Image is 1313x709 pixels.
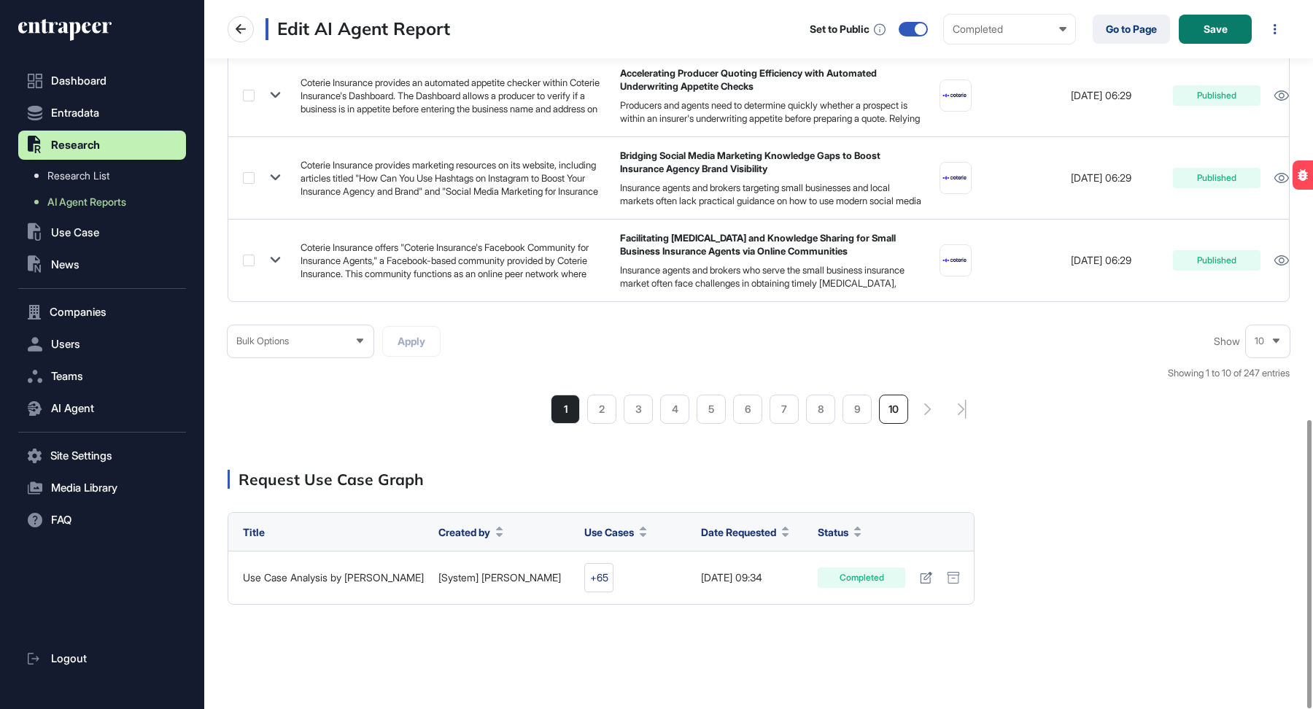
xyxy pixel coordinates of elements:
[1093,15,1170,44] a: Go to Page
[620,149,925,175] div: Bridging Social Media Marketing Knowledge Gaps to Boost Insurance Agency Brand Visibility
[26,163,186,189] a: Research List
[620,263,925,303] div: Insurance agents and brokers who serve the small business insurance market often face challenges ...
[1173,250,1260,271] div: Published
[243,526,265,538] span: Title
[697,395,726,424] a: 5
[940,80,972,112] a: image
[266,18,450,40] h3: Edit AI Agent Report
[733,395,762,424] a: 6
[620,181,925,220] div: Insurance agents and brokers targeting small businesses and local markets often lack practical gu...
[18,505,186,535] button: FAQ
[301,241,605,280] div: Coterie Insurance offers "Coterie Insurance's Facebook Community for Insurance Agents," a Faceboo...
[584,524,647,540] button: Use Cases
[51,139,100,151] span: Research
[26,189,186,215] a: AI Agent Reports
[958,400,967,419] a: search-pagination-last-page-button
[51,371,83,382] span: Teams
[701,524,789,540] button: Date Requested
[584,524,634,540] span: Use Cases
[236,336,289,346] span: Bulk Options
[940,162,972,194] a: image
[18,218,186,247] button: Use Case
[1214,336,1240,347] span: Show
[810,23,869,35] div: Set to Public
[18,394,186,423] button: AI Agent
[1179,15,1252,44] button: Save
[818,524,848,540] span: Status
[1173,168,1260,188] div: Published
[1204,24,1228,34] span: Save
[50,450,112,462] span: Site Settings
[620,98,925,138] div: Producers and agents need to determine quickly whether a prospect is within an insurer's underwri...
[843,395,872,424] a: 9
[438,572,570,584] div: [System] [PERSON_NAME]
[660,395,689,424] a: 4
[924,403,932,415] a: search-pagination-next-button
[50,306,106,318] span: Companies
[18,66,186,96] a: Dashboard
[953,23,1066,35] div: Completed
[51,107,99,119] span: Entradata
[551,395,580,424] a: 1
[18,298,186,327] button: Companies
[1255,336,1264,346] span: 10
[228,470,975,489] div: Request Use Case Graph
[47,170,109,182] span: Research List
[624,395,653,424] a: 3
[18,250,186,279] button: News
[940,244,972,276] a: image
[51,259,80,271] span: News
[18,330,186,359] button: Users
[940,255,971,266] img: image
[1071,171,1131,184] span: [DATE] 06:29
[18,473,186,503] button: Media Library
[47,196,126,208] span: AI Agent Reports
[701,572,803,584] div: [DATE] 09:34
[940,173,971,183] img: image
[438,524,490,540] span: Created by
[806,395,835,424] a: 8
[1071,254,1131,266] span: [DATE] 06:29
[301,158,605,198] div: Coterie Insurance provides marketing resources on its website, including articles titled "How Can...
[438,524,503,540] button: Created by
[18,644,186,673] a: Logout
[243,572,424,584] div: Use Case Analysis by [PERSON_NAME]
[18,441,186,470] button: Site Settings
[1168,366,1290,381] div: Showing 1 to 10 of 247 entries
[18,98,186,128] button: Entradata
[770,395,799,424] a: 7
[18,131,186,160] button: Research
[18,362,186,391] button: Teams
[51,338,80,350] span: Users
[818,524,861,540] button: Status
[51,482,117,494] span: Media Library
[818,567,905,588] div: Completed
[879,395,908,424] a: 10
[51,75,106,87] span: Dashboard
[590,573,608,583] div: +65
[301,76,605,115] div: Coterie Insurance provides an automated appetite checker within Coterie Insurance's Dashboard. Th...
[587,395,616,424] a: 2
[51,227,99,239] span: Use Case
[701,524,776,540] span: Date Requested
[1173,85,1260,106] div: Published
[620,66,925,93] div: Accelerating Producer Quoting Efficiency with Automated Underwriting Appetite Checks
[940,90,971,101] img: image
[51,403,94,414] span: AI Agent
[51,653,87,665] span: Logout
[1071,89,1131,101] span: [DATE] 06:29
[620,231,925,257] div: Facilitating [MEDICAL_DATA] and Knowledge Sharing for Small Business Insurance Agents via Online ...
[51,514,71,526] span: FAQ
